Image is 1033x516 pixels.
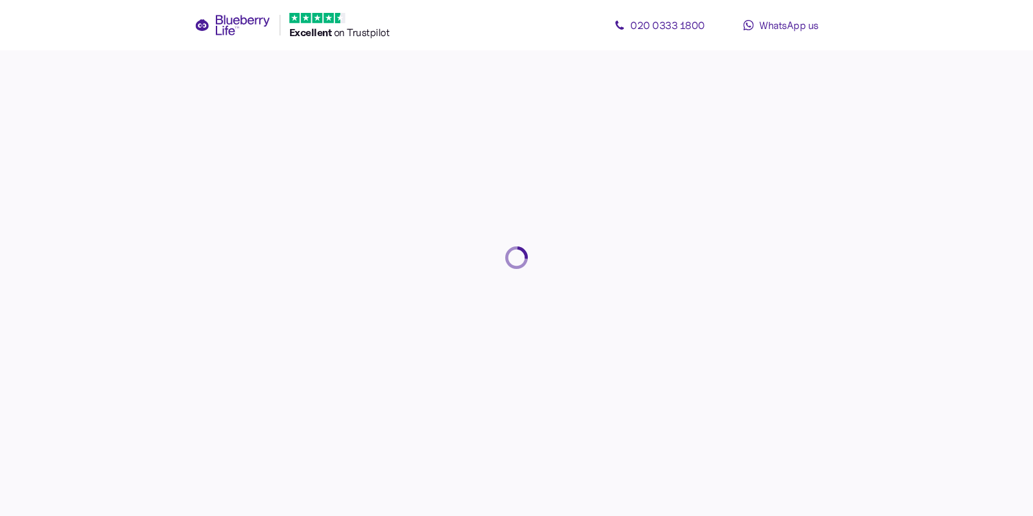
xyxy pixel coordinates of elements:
a: WhatsApp us [723,12,839,38]
span: 020 0333 1800 [630,19,705,32]
span: on Trustpilot [334,26,390,39]
a: 020 0333 1800 [602,12,718,38]
span: WhatsApp us [759,19,818,32]
span: Excellent ️ [289,26,334,39]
